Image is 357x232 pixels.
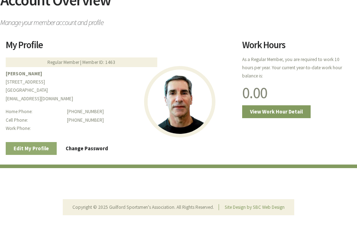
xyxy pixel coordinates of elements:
[6,107,63,116] dt: Home Phone
[0,15,357,26] span: Manage your member account and profile
[6,57,158,67] div: Regular Member | Member ID: 1463
[242,105,311,118] a: View Work Hour Detail
[58,142,116,155] a: Change Password
[6,142,57,155] a: Edit My Profile
[6,70,233,103] p: [STREET_ADDRESS] [GEOGRAPHIC_DATA] [EMAIL_ADDRESS][DOMAIN_NAME]
[67,116,233,124] dd: [PHONE_NUMBER]
[6,116,63,124] dt: Cell Phone
[242,40,352,55] h2: Work Hours
[6,40,233,55] h2: My Profile
[242,55,352,80] p: As a Regular Member, you are required to work 10 hours per year. Your current year-to-date work h...
[72,204,219,210] li: Copyright © 2025 Guilford Sportsmen's Association. All Rights Reserved.
[6,71,42,77] b: [PERSON_NAME]
[6,124,63,132] dt: Work Phone
[242,85,352,100] h1: 0.00
[67,107,233,116] dd: [PHONE_NUMBER]
[225,204,285,210] a: Site Design by SBC Web Design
